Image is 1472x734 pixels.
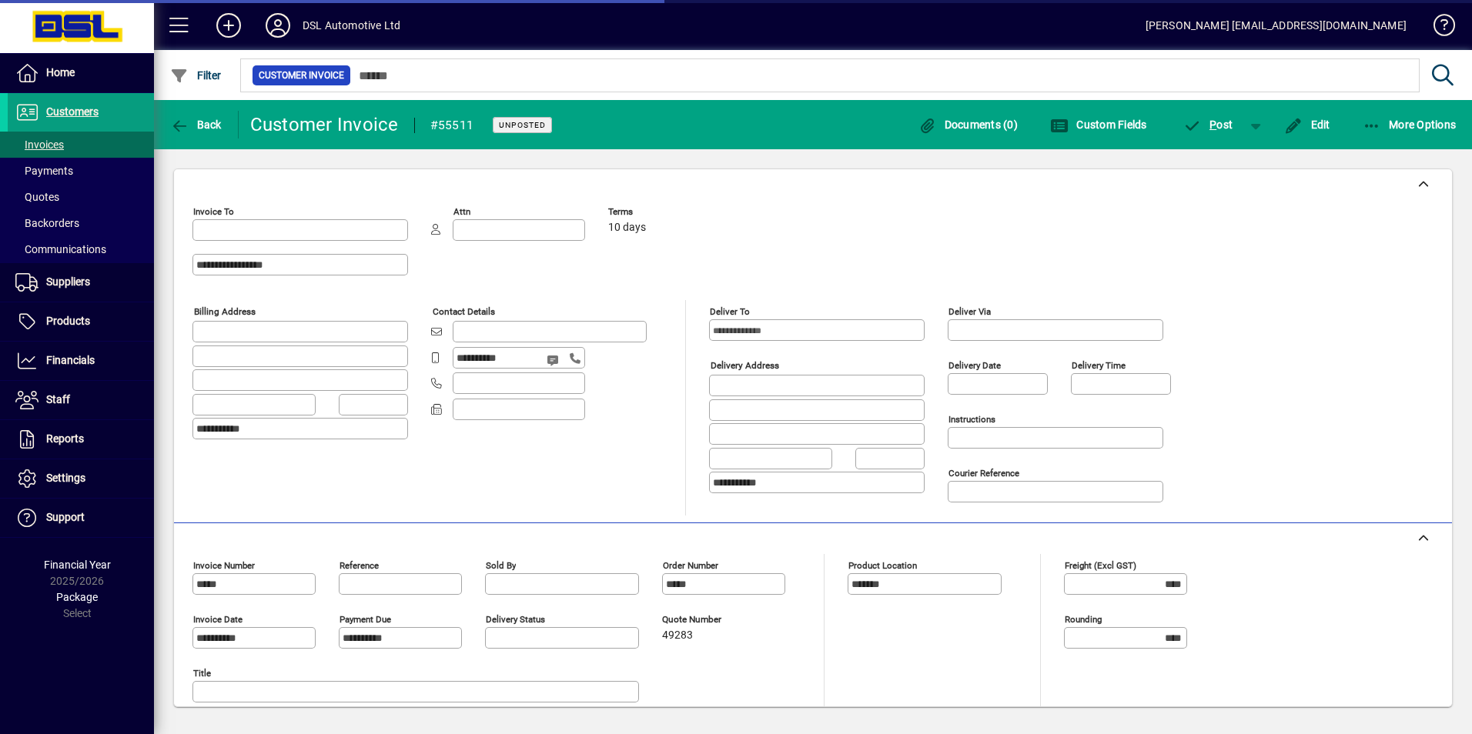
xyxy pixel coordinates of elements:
span: Home [46,66,75,78]
span: Suppliers [46,275,90,288]
mat-label: Payment due [340,614,391,625]
span: Back [170,118,222,131]
mat-label: Deliver To [710,306,750,317]
span: 49283 [662,629,693,642]
button: Profile [253,12,303,39]
a: Suppliers [8,263,154,302]
span: Edit [1284,118,1330,131]
button: More Options [1359,111,1460,138]
span: Payments [15,165,73,177]
a: Backorders [8,210,154,236]
span: Customers [46,105,99,118]
mat-label: Deliver via [948,306,991,317]
div: DSL Automotive Ltd [303,13,400,38]
mat-label: Delivery status [486,614,545,625]
span: Support [46,511,85,523]
span: Terms [608,207,701,217]
span: Financial Year [44,559,111,571]
button: Filter [166,62,226,89]
div: #55511 [430,113,474,138]
button: Edit [1280,111,1334,138]
a: Knowledge Base [1422,3,1453,53]
mat-label: Order number [663,560,718,571]
a: Settings [8,459,154,498]
a: Communications [8,236,154,262]
mat-label: Title [193,668,211,679]
button: Back [166,111,226,138]
button: Send SMS [536,342,573,379]
mat-label: Instructions [948,414,995,425]
a: Financials [8,342,154,380]
a: Staff [8,381,154,419]
a: Invoices [8,132,154,158]
a: Payments [8,158,154,184]
mat-label: Sold by [486,560,516,571]
mat-label: Courier Reference [948,468,1019,479]
mat-label: Delivery time [1072,360,1126,371]
span: 10 days [608,222,646,234]
mat-label: Rounding [1065,614,1102,625]
span: Communications [15,243,106,255]
mat-label: Reference [340,560,379,571]
mat-label: Invoice number [193,560,255,571]
span: Reports [46,432,84,445]
a: Home [8,54,154,92]
div: Customer Invoice [250,112,399,137]
span: Quote number [662,615,754,625]
span: Documents (0) [918,118,1018,131]
span: Customer Invoice [259,68,344,83]
button: Custom Fields [1046,111,1151,138]
button: Add [204,12,253,39]
a: Reports [8,420,154,459]
a: Products [8,302,154,341]
div: [PERSON_NAME] [EMAIL_ADDRESS][DOMAIN_NAME] [1146,13,1407,38]
a: Support [8,499,154,537]
span: Invoices [15,138,64,151]
mat-label: Product location [848,560,917,571]
span: Settings [46,472,85,484]
mat-label: Attn [453,206,470,217]
button: Documents (0) [914,111,1022,138]
mat-label: Invoice To [193,206,234,217]
mat-label: Freight (excl GST) [1065,560,1136,571]
span: Filter [170,69,222,82]
span: Quotes [15,191,59,203]
span: Unposted [499,120,546,130]
span: Products [46,315,90,327]
span: Staff [46,393,70,405]
button: Post [1176,111,1241,138]
span: More Options [1363,118,1457,131]
span: Package [56,591,98,603]
span: Financials [46,354,95,366]
span: Custom Fields [1050,118,1147,131]
mat-label: Invoice date [193,614,243,625]
mat-label: Delivery date [948,360,1001,371]
span: ost [1183,118,1233,131]
a: Quotes [8,184,154,210]
span: P [1209,118,1216,131]
app-page-header-button: Back [154,111,239,138]
span: Backorders [15,217,79,229]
